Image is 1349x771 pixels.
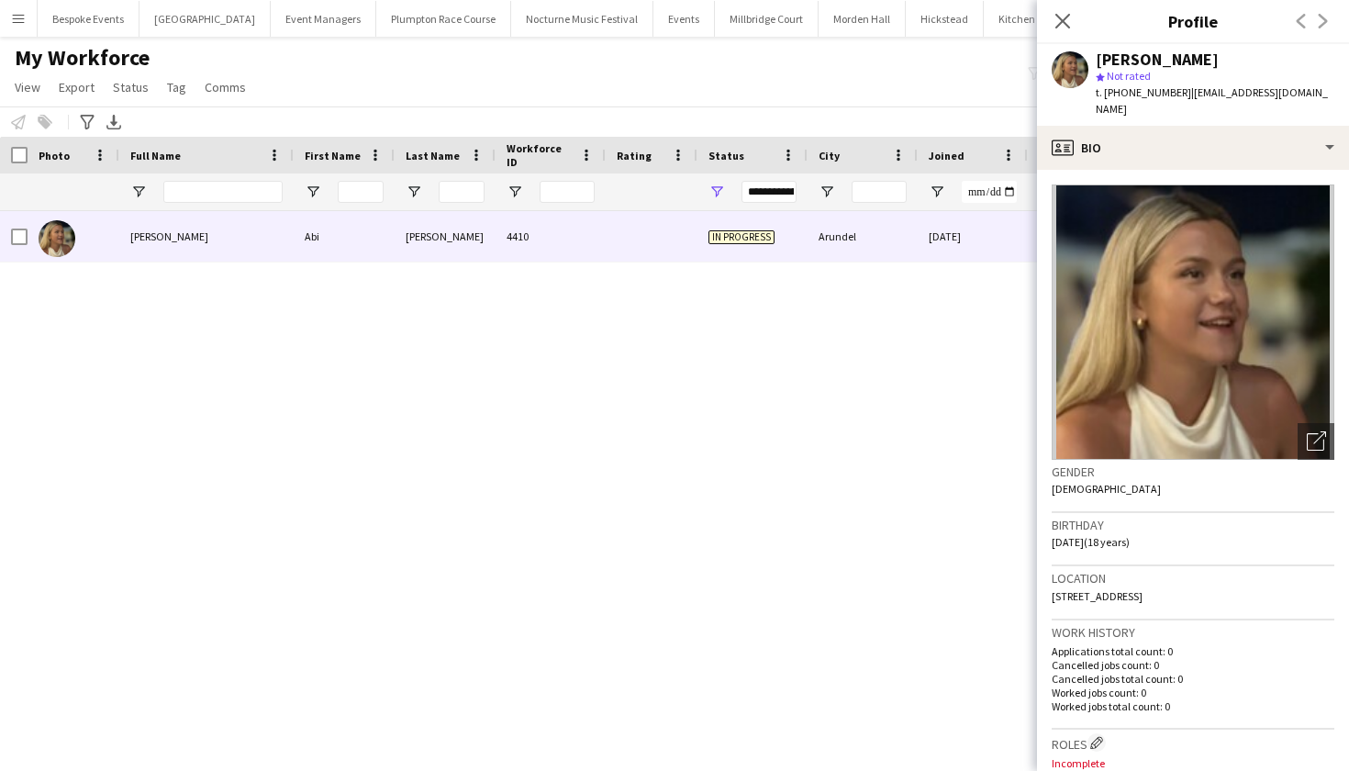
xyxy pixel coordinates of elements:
a: View [7,75,48,99]
span: Status [708,149,744,162]
app-action-btn: Advanced filters [76,111,98,133]
span: Joined [929,149,964,162]
button: Open Filter Menu [929,184,945,200]
button: [GEOGRAPHIC_DATA] [139,1,271,37]
h3: Location [1052,570,1334,587]
button: Open Filter Menu [708,184,725,200]
input: Full Name Filter Input [163,181,283,203]
button: Open Filter Menu [130,184,147,200]
span: Rating [617,149,652,162]
span: Export [59,79,95,95]
button: Open Filter Menu [507,184,523,200]
button: Morden Hall [819,1,906,37]
span: Photo [39,149,70,162]
p: Worked jobs total count: 0 [1052,699,1334,713]
input: Joined Filter Input [962,181,1017,203]
p: Worked jobs count: 0 [1052,686,1334,699]
span: View [15,79,40,95]
div: Arundel [808,211,918,262]
button: Events [653,1,715,37]
span: | [EMAIL_ADDRESS][DOMAIN_NAME] [1096,85,1328,116]
input: City Filter Input [852,181,907,203]
div: Bio [1037,126,1349,170]
a: Export [51,75,102,99]
div: Abi [294,211,395,262]
span: [DEMOGRAPHIC_DATA] [1052,482,1161,496]
button: Event Managers [271,1,376,37]
button: Open Filter Menu [819,184,835,200]
p: Applications total count: 0 [1052,644,1334,658]
input: Last Name Filter Input [439,181,485,203]
div: [DATE] [918,211,1028,262]
span: Tag [167,79,186,95]
span: [PERSON_NAME] [130,229,208,243]
span: [STREET_ADDRESS] [1052,589,1143,603]
span: First Name [305,149,361,162]
span: My Workforce [15,44,150,72]
a: Tag [160,75,194,99]
span: Status [113,79,149,95]
img: Crew avatar or photo [1052,184,1334,460]
button: Hickstead [906,1,984,37]
button: Open Filter Menu [406,184,422,200]
img: Abi Hollingsworth [39,220,75,257]
h3: Gender [1052,464,1334,480]
h3: Work history [1052,624,1334,641]
p: Cancelled jobs total count: 0 [1052,672,1334,686]
span: Full Name [130,149,181,162]
h3: Birthday [1052,517,1334,533]
span: Not rated [1107,69,1151,83]
div: Open photos pop-in [1298,423,1334,460]
button: Open Filter Menu [305,184,321,200]
h3: Profile [1037,9,1349,33]
span: t. [PHONE_NUMBER] [1096,85,1191,99]
span: [DATE] (18 years) [1052,535,1130,549]
div: [PERSON_NAME] [1096,51,1219,68]
span: Last Name [406,149,460,162]
app-action-btn: Export XLSX [103,111,125,133]
button: Kitchen [984,1,1051,37]
span: In progress [708,230,775,244]
button: Plumpton Race Course [376,1,511,37]
p: Cancelled jobs count: 0 [1052,658,1334,672]
div: [PERSON_NAME] [395,211,496,262]
p: Incomplete [1052,756,1334,770]
a: Comms [197,75,253,99]
div: 4410 [496,211,606,262]
span: City [819,149,840,162]
button: Bespoke Events [38,1,139,37]
input: First Name Filter Input [338,181,384,203]
button: Millbridge Court [715,1,819,37]
h3: Roles [1052,733,1334,753]
span: Workforce ID [507,141,573,169]
span: Comms [205,79,246,95]
button: Nocturne Music Festival [511,1,653,37]
input: Workforce ID Filter Input [540,181,595,203]
a: Status [106,75,156,99]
